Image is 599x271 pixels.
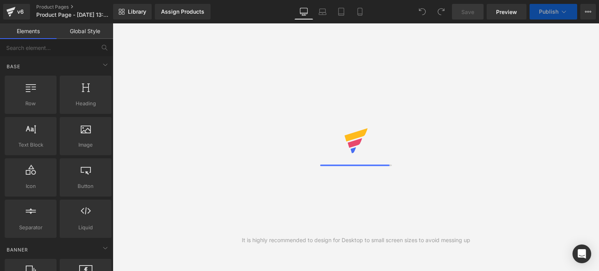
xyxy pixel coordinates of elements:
a: Desktop [294,4,313,19]
button: Undo [415,4,430,19]
span: Library [128,8,146,15]
span: Publish [539,9,558,15]
span: Separator [7,223,54,232]
span: Save [461,8,474,16]
button: More [580,4,596,19]
a: New Library [113,4,152,19]
button: Redo [433,4,449,19]
span: Base [6,63,21,70]
span: Heading [62,99,109,108]
a: Laptop [313,4,332,19]
span: Image [62,141,109,149]
span: Banner [6,246,29,253]
span: Text Block [7,141,54,149]
a: v6 [3,4,30,19]
a: Product Pages [36,4,126,10]
div: It is highly recommended to design for Desktop to small screen sizes to avoid messing up [242,236,470,244]
a: Tablet [332,4,351,19]
span: Liquid [62,223,109,232]
span: Button [62,182,109,190]
a: Mobile [351,4,369,19]
span: Row [7,99,54,108]
a: Preview [487,4,526,19]
span: Preview [496,8,517,16]
div: Assign Products [161,9,204,15]
span: Icon [7,182,54,190]
div: v6 [16,7,25,17]
span: Product Page - [DATE] 13:45:45 [36,12,111,18]
a: Global Style [57,23,113,39]
div: Open Intercom Messenger [572,244,591,263]
button: Publish [530,4,577,19]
